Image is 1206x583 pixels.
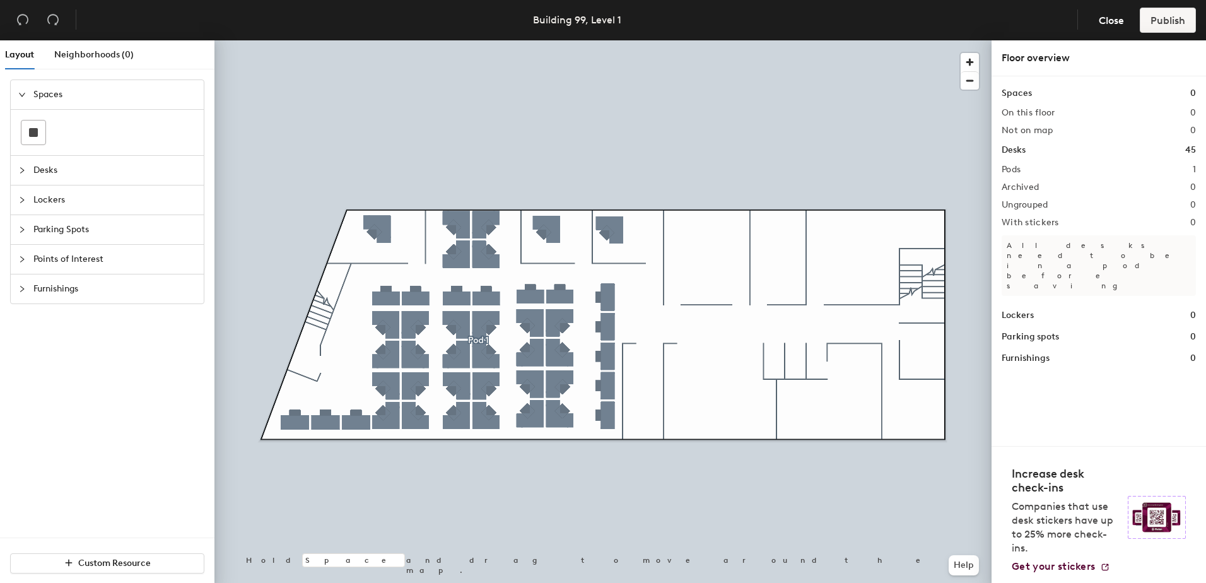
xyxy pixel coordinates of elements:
[1012,560,1095,572] span: Get your stickers
[40,8,66,33] button: Redo (⌘ + ⇧ + Z)
[1002,182,1039,192] h2: Archived
[1002,165,1021,175] h2: Pods
[1002,50,1196,66] div: Floor overview
[10,8,35,33] button: Undo (⌘ + Z)
[1190,108,1196,118] h2: 0
[1002,309,1034,322] h1: Lockers
[1012,500,1120,555] p: Companies that use desk stickers have up to 25% more check-ins.
[1190,200,1196,210] h2: 0
[1002,200,1048,210] h2: Ungrouped
[1088,8,1135,33] button: Close
[18,256,26,263] span: collapsed
[1002,235,1196,296] p: All desks need to be in a pod before saving
[1002,330,1059,344] h1: Parking spots
[33,185,196,215] span: Lockers
[18,167,26,174] span: collapsed
[5,49,34,60] span: Layout
[1190,330,1196,344] h1: 0
[18,196,26,204] span: collapsed
[949,555,979,575] button: Help
[1002,351,1050,365] h1: Furnishings
[33,245,196,274] span: Points of Interest
[1002,86,1032,100] h1: Spaces
[1190,86,1196,100] h1: 0
[18,226,26,233] span: collapsed
[1193,165,1196,175] h2: 1
[1190,309,1196,322] h1: 0
[33,156,196,185] span: Desks
[1190,351,1196,365] h1: 0
[1190,126,1196,136] h2: 0
[1012,560,1110,573] a: Get your stickers
[1002,126,1053,136] h2: Not on map
[1002,108,1055,118] h2: On this floor
[1099,15,1124,26] span: Close
[1128,496,1186,539] img: Sticker logo
[54,49,134,60] span: Neighborhoods (0)
[78,558,151,568] span: Custom Resource
[33,215,196,244] span: Parking Spots
[1140,8,1196,33] button: Publish
[10,553,204,574] button: Custom Resource
[1002,143,1026,157] h1: Desks
[18,285,26,293] span: collapsed
[33,274,196,303] span: Furnishings
[33,80,196,109] span: Spaces
[533,12,621,28] div: Building 99, Level 1
[1190,182,1196,192] h2: 0
[1185,143,1196,157] h1: 45
[18,91,26,98] span: expanded
[1012,467,1120,495] h4: Increase desk check-ins
[1190,218,1196,228] h2: 0
[1002,218,1059,228] h2: With stickers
